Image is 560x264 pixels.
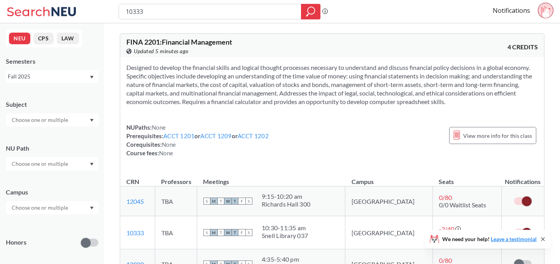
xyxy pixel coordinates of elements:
th: Campus [345,170,433,186]
input: Choose one or multiple [8,203,73,212]
span: None [162,141,176,148]
a: ACCT 1202 [238,132,269,139]
button: CPS [33,33,54,44]
span: View more info for this class [463,131,532,141]
span: W [224,229,231,236]
span: T [217,198,224,205]
span: M [210,229,217,236]
span: 0 / 80 [439,194,452,201]
div: 10:30 - 11:35 am [262,224,308,232]
section: Designed to develop the financial skills and logical thought processes necessary to understand an... [126,63,538,106]
div: Dropdown arrow [6,201,98,214]
a: ACCT 1201 [163,132,194,139]
span: S [245,229,252,236]
div: Richards Hall 300 [262,200,310,208]
span: FINA 2201 : Financial Management [126,38,232,46]
div: Semesters [6,57,98,66]
div: 9:15 - 10:20 am [262,193,310,200]
span: S [245,198,252,205]
span: None [152,124,166,131]
span: S [203,229,210,236]
div: Fall 2025Dropdown arrow [6,70,98,83]
td: [GEOGRAPHIC_DATA] [345,216,433,249]
div: Subject [6,100,98,109]
svg: magnifying glass [306,6,315,17]
span: 0/0 Waitlist Seats [439,201,486,208]
span: T [231,198,238,205]
div: NUPaths: Prerequisites: or or Corequisites: Course fees: [126,123,269,157]
span: F [238,229,245,236]
input: Class, professor, course number, "phrase" [125,5,296,18]
td: [GEOGRAPHIC_DATA] [345,186,433,216]
span: Updated 5 minutes ago [134,47,189,56]
a: ACCT 1209 [200,132,231,139]
span: W [224,198,231,205]
span: T [217,229,224,236]
span: T [231,229,238,236]
div: Dropdown arrow [6,157,98,170]
input: Choose one or multiple [8,115,73,125]
th: Meetings [197,170,345,186]
th: Seats [432,170,501,186]
a: 10333 [126,229,144,236]
p: Honors [6,238,26,247]
svg: Dropdown arrow [90,207,94,210]
div: magnifying glass [301,4,320,19]
a: Notifications [493,6,530,15]
td: TBA [155,216,197,249]
span: None [159,149,173,156]
button: LAW [57,33,79,44]
div: Campus [6,188,98,196]
th: Notifications [502,170,544,186]
span: We need your help! [442,236,537,242]
a: 12045 [126,198,144,205]
div: Dropdown arrow [6,113,98,127]
div: CRN [126,177,139,186]
span: -2 / 40 [439,225,454,233]
svg: Dropdown arrow [90,76,94,79]
span: S [203,198,210,205]
div: Snell Library 037 [262,232,308,240]
div: NU Path [6,144,98,153]
svg: Dropdown arrow [90,163,94,166]
th: Professors [155,170,197,186]
span: 0 / 80 [439,257,452,264]
a: Leave a testimonial [491,236,537,242]
span: F [238,198,245,205]
div: 4:35 - 5:40 pm [262,255,305,263]
button: NEU [9,33,30,44]
span: M [210,198,217,205]
td: TBA [155,186,197,216]
span: 4 CREDITS [507,43,538,51]
input: Choose one or multiple [8,159,73,168]
div: Fall 2025 [8,72,89,81]
svg: Dropdown arrow [90,119,94,122]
